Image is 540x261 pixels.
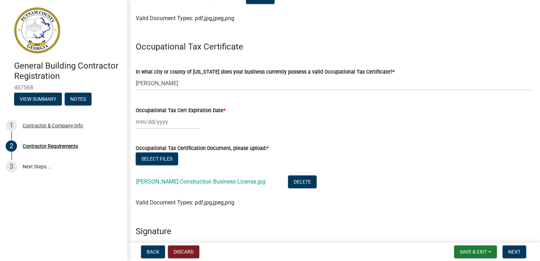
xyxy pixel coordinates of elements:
[136,226,532,237] h4: Signature
[14,84,113,91] span: 467568
[136,42,532,52] h4: Occupational Tax Certificate
[136,178,265,185] a: [PERSON_NAME] Construction Business License.jpg
[136,146,269,151] label: Occupational Tax Certification Document, please upload:
[508,249,521,255] span: Next
[168,245,199,258] button: Discard
[14,97,62,102] wm-modal-confirm: Summary
[14,7,60,53] img: Putnam County, Georgia
[65,97,92,102] wm-modal-confirm: Notes
[288,175,317,188] button: Delete
[136,70,395,75] label: In what city or county of [US_STATE] does your business currently possess a valid Occupational Ta...
[6,161,17,172] div: 3
[23,144,78,149] div: Contractor Requirements
[6,120,17,131] div: 1
[14,93,62,105] button: View Summary
[136,15,234,22] span: Valid Document Types: pdf,jpg,jpeg,png
[141,245,165,258] button: Back
[136,108,225,113] label: Occupational Tax Cert Expiration Date
[503,245,526,258] button: Next
[6,140,17,152] div: 2
[460,249,487,255] span: Save & Exit
[147,249,159,255] span: Back
[65,93,92,105] button: Notes
[454,245,497,258] button: Save & Exit
[136,199,234,206] span: Valid Document Types: pdf,jpg,jpeg,png
[136,115,200,129] input: mm/dd/yyyy
[136,152,178,165] button: Select files
[23,123,83,128] div: Contractor & Company Info
[14,61,122,81] h4: General Building Contractor Registration
[288,179,317,186] wm-modal-confirm: Delete Document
